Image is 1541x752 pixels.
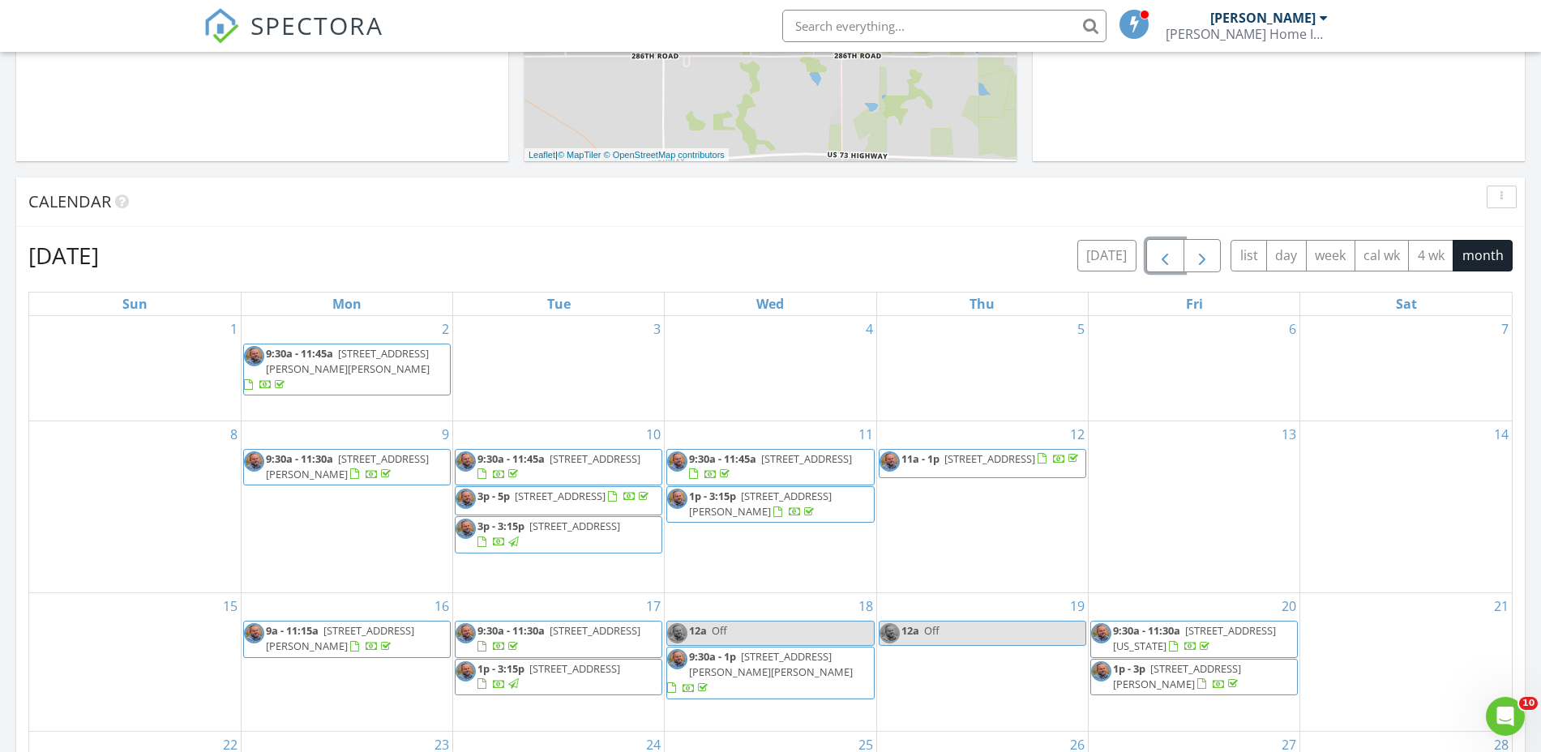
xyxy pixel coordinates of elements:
span: [STREET_ADDRESS][PERSON_NAME] [266,451,429,481]
span: 1p - 3p [1113,661,1145,676]
a: Go to June 2, 2025 [439,316,452,342]
span: [STREET_ADDRESS] [529,519,620,533]
span: [STREET_ADDRESS] [529,661,620,676]
a: Go to June 4, 2025 [863,316,876,342]
span: 12a [901,623,919,638]
span: 3p - 3:15p [477,519,524,533]
img: The Best Home Inspection Software - Spectora [203,8,239,44]
a: 3p - 5p [STREET_ADDRESS] [477,489,652,503]
a: 9:30a - 11:30a [STREET_ADDRESS][PERSON_NAME] [266,451,429,481]
a: 1p - 3:15p [STREET_ADDRESS][PERSON_NAME] [666,486,874,523]
a: 9:30a - 11:30a [STREET_ADDRESS] [477,623,640,653]
a: 9:30a - 11:45a [STREET_ADDRESS][PERSON_NAME][PERSON_NAME] [244,346,430,391]
button: Next month [1184,239,1222,272]
img: storyweaverstudiokansasphotographerwilder4.jpg [880,623,900,643]
a: 1p - 3p [STREET_ADDRESS][PERSON_NAME] [1090,659,1298,695]
a: Leaflet [529,150,555,160]
a: Go to June 13, 2025 [1278,421,1299,447]
span: 1p - 3:15p [477,661,524,676]
button: [DATE] [1077,240,1136,271]
td: Go to June 1, 2025 [29,316,241,421]
a: Friday [1183,293,1206,315]
span: SPECTORA [250,8,383,42]
img: storyweaverstudiokansasphotographerwilder4.jpg [244,623,264,643]
td: Go to June 17, 2025 [453,593,665,732]
span: [STREET_ADDRESS][PERSON_NAME][PERSON_NAME] [266,346,430,376]
td: Go to June 8, 2025 [29,421,241,593]
div: [PERSON_NAME] [1210,10,1316,26]
a: 9:30a - 11:30a [STREET_ADDRESS][US_STATE] [1090,621,1298,657]
a: Go to June 14, 2025 [1491,421,1512,447]
img: storyweaverstudiokansasphotographerwilder4.jpg [880,451,900,472]
span: 9a - 11:15a [266,623,319,638]
span: [STREET_ADDRESS][PERSON_NAME][PERSON_NAME] [689,649,853,679]
a: 9:30a - 1p [STREET_ADDRESS][PERSON_NAME][PERSON_NAME] [667,649,853,694]
iframe: Intercom live chat [1486,697,1525,736]
td: Go to June 13, 2025 [1088,421,1299,593]
button: cal wk [1355,240,1410,271]
a: 9:30a - 11:30a [STREET_ADDRESS] [455,621,662,657]
button: list [1231,240,1267,271]
td: Go to June 10, 2025 [453,421,665,593]
span: 9:30a - 11:30a [1113,623,1180,638]
a: 9:30a - 11:30a [STREET_ADDRESS][PERSON_NAME] [243,449,451,485]
td: Go to June 21, 2025 [1300,593,1512,732]
span: Off [712,623,727,638]
a: 3p - 3:15p [STREET_ADDRESS] [455,516,662,553]
a: Go to June 17, 2025 [643,593,664,619]
img: storyweaverstudiokansasphotographerwilder4.jpg [244,451,264,472]
span: [STREET_ADDRESS] [550,451,640,466]
a: 9:30a - 11:45a [STREET_ADDRESS] [455,449,662,485]
span: [STREET_ADDRESS] [515,489,606,503]
td: Go to June 7, 2025 [1300,316,1512,421]
a: 3p - 3:15p [STREET_ADDRESS] [477,519,620,549]
img: storyweaverstudiokansasphotographerwilder4.jpg [1091,661,1111,681]
td: Go to June 12, 2025 [876,421,1088,593]
a: Go to June 11, 2025 [855,421,876,447]
a: Thursday [966,293,998,315]
span: 9:30a - 11:45a [477,451,545,466]
span: Off [924,623,940,638]
a: 1p - 3:15p [STREET_ADDRESS] [455,659,662,695]
a: Go to June 3, 2025 [650,316,664,342]
a: Go to June 9, 2025 [439,421,452,447]
td: Go to June 15, 2025 [29,593,241,732]
a: Monday [329,293,365,315]
img: storyweaverstudiokansasphotographerwilder4.jpg [244,346,264,366]
div: Wilder Home Inspections LLC [1166,26,1328,42]
span: 11a - 1p [901,451,940,466]
span: [STREET_ADDRESS] [944,451,1035,466]
td: Go to June 4, 2025 [665,316,876,421]
span: 9:30a - 11:45a [689,451,756,466]
td: Go to June 5, 2025 [876,316,1088,421]
img: storyweaverstudiokansasphotographerwilder4.jpg [456,623,476,643]
a: Go to June 7, 2025 [1498,316,1512,342]
td: Go to June 2, 2025 [241,316,452,421]
span: 9:30a - 11:45a [266,346,333,361]
td: Go to June 6, 2025 [1088,316,1299,421]
a: Saturday [1393,293,1420,315]
a: 9:30a - 1p [STREET_ADDRESS][PERSON_NAME][PERSON_NAME] [666,647,874,699]
td: Go to June 14, 2025 [1300,421,1512,593]
a: 9:30a - 11:45a [STREET_ADDRESS] [689,451,852,481]
span: [STREET_ADDRESS][PERSON_NAME] [689,489,832,519]
a: Go to June 19, 2025 [1067,593,1088,619]
span: [STREET_ADDRESS] [550,623,640,638]
a: 9:30a - 11:45a [STREET_ADDRESS] [477,451,640,481]
a: Go to June 20, 2025 [1278,593,1299,619]
span: 9:30a - 11:30a [266,451,333,466]
td: Go to June 9, 2025 [241,421,452,593]
span: Calendar [28,190,111,212]
span: 1p - 3:15p [689,489,736,503]
a: 9:30a - 11:45a [STREET_ADDRESS] [666,449,874,485]
span: 9:30a - 1p [689,649,736,664]
a: Go to June 16, 2025 [431,593,452,619]
a: Wednesday [753,293,787,315]
a: 3p - 5p [STREET_ADDRESS] [455,486,662,515]
img: storyweaverstudiokansasphotographerwilder4.jpg [456,519,476,539]
input: Search everything... [782,10,1107,42]
a: 9:30a - 11:45a [STREET_ADDRESS][PERSON_NAME][PERSON_NAME] [243,344,451,396]
a: 9a - 11:15a [STREET_ADDRESS][PERSON_NAME] [266,623,414,653]
a: Go to June 1, 2025 [227,316,241,342]
a: Tuesday [544,293,574,315]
